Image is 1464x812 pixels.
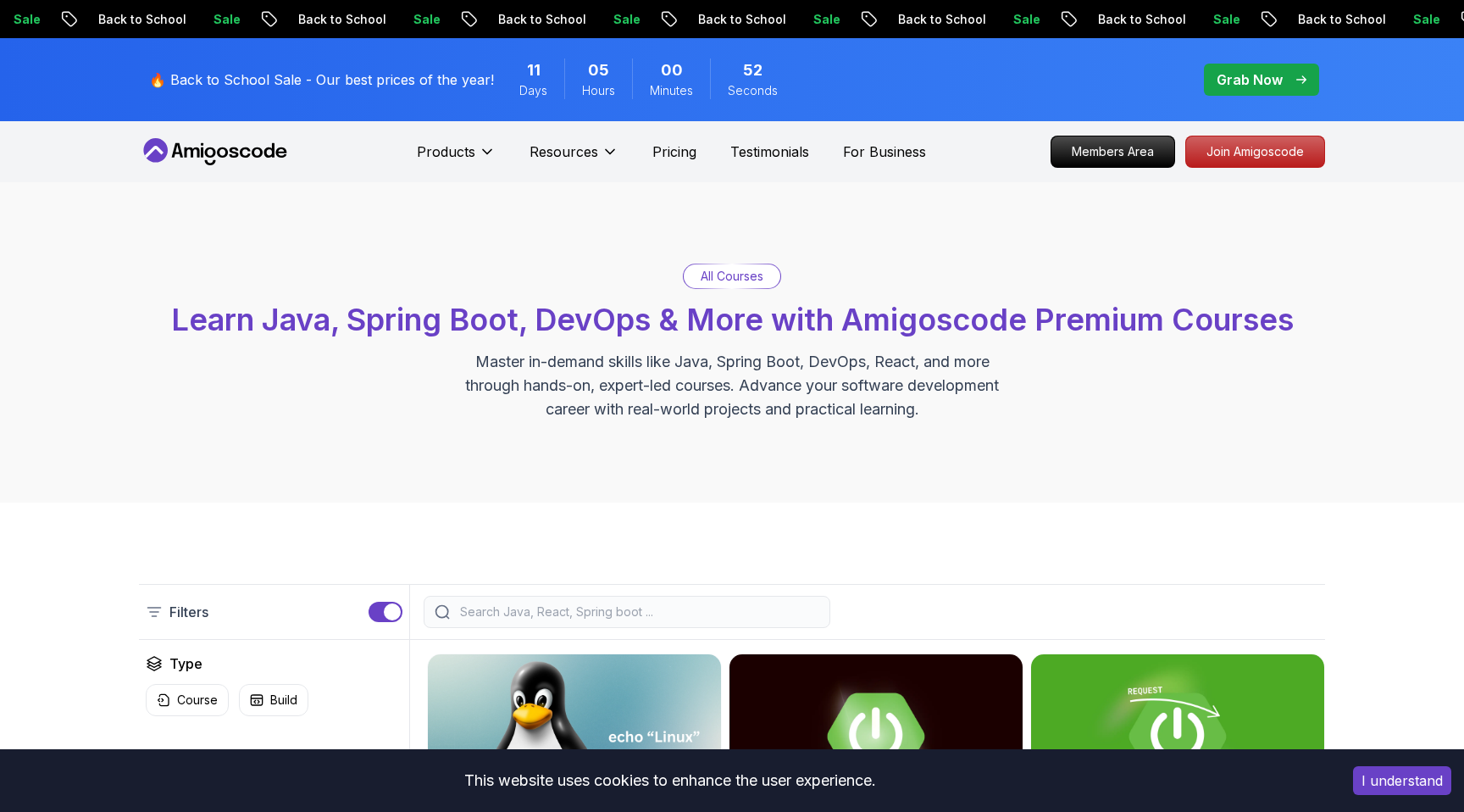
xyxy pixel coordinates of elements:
p: Master in-demand skills like Java, Spring Boot, DevOps, React, and more through hands-on, expert-... [447,350,1017,421]
button: Resources [530,142,618,175]
p: Build [270,692,297,709]
p: Back to School [1066,11,1181,28]
a: Pricing [652,142,696,162]
p: Back to School [266,11,381,28]
a: For Business [843,142,926,162]
span: Seconds [728,82,778,99]
p: Sale [581,11,635,28]
div: This website uses cookies to enhance the user experience. [13,762,1328,799]
p: Back to School [66,11,181,28]
input: Search Java, React, Spring boot ... [457,603,819,620]
span: Hours [582,82,615,99]
p: Sale [381,11,435,28]
p: Grab Now [1217,70,1283,90]
p: Sale [1181,11,1235,28]
button: Products [417,142,496,175]
p: Members Area [1051,136,1174,167]
p: 🔥 Back to School Sale - Our best prices of the year! [149,70,494,90]
p: All Courses [701,268,763,285]
p: Back to School [866,11,981,28]
p: Sale [1381,11,1435,28]
p: Back to School [666,11,781,28]
a: Testimonials [730,142,809,162]
p: Filters [169,602,208,622]
h2: Type [169,653,202,674]
a: Join Amigoscode [1185,136,1325,168]
span: 11 Days [527,58,541,82]
span: Learn Java, Spring Boot, DevOps & More with Amigoscode Premium Courses [171,301,1294,338]
span: 5 Hours [588,58,609,82]
p: Sale [781,11,835,28]
button: Build [239,684,308,716]
span: Minutes [650,82,693,99]
p: Join Amigoscode [1186,136,1324,167]
p: Sale [981,11,1035,28]
span: 52 Seconds [743,58,762,82]
p: Back to School [466,11,581,28]
button: Accept cookies [1353,766,1451,795]
span: 0 Minutes [661,58,683,82]
p: Resources [530,142,598,162]
a: Members Area [1051,136,1175,168]
span: Days [519,82,547,99]
p: Products [417,142,475,162]
p: Sale [181,11,236,28]
p: Course [177,692,218,709]
p: Back to School [1266,11,1381,28]
button: Course [146,684,229,716]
